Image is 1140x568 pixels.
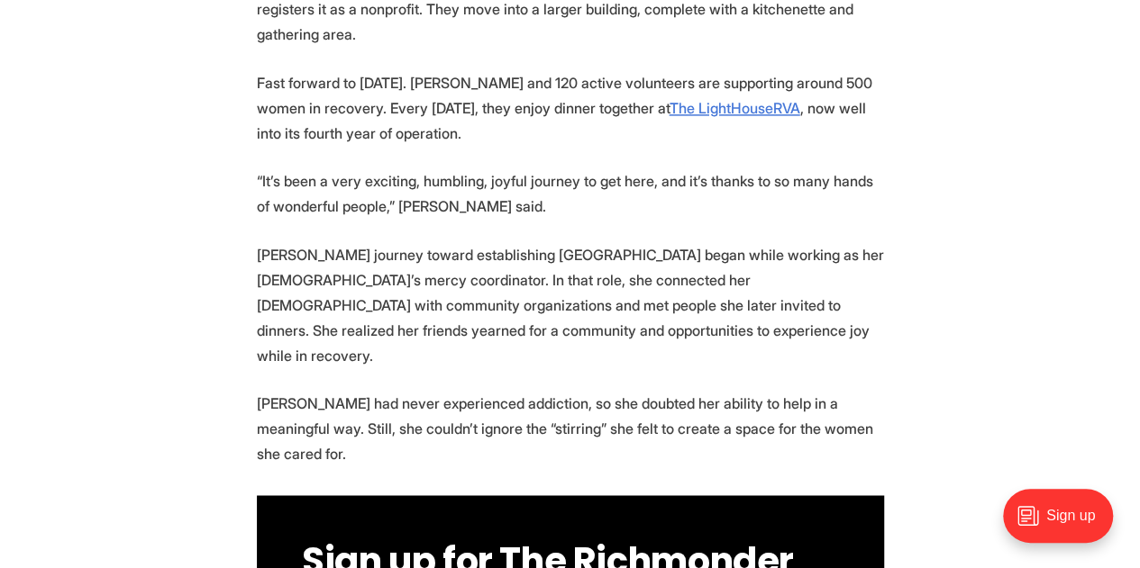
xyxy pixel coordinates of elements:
[257,168,884,219] p: “It’s been a very exciting, humbling, joyful journey to get here, and it’s thanks to so many hand...
[257,391,884,466] p: [PERSON_NAME] had never experienced addiction, so she doubted her ability to help in a meaningful...
[257,242,884,368] p: [PERSON_NAME] journey toward establishing [GEOGRAPHIC_DATA] began while working as her [DEMOGRAPH...
[670,99,800,117] a: The LightHouseRVA
[988,480,1140,568] iframe: portal-trigger
[257,70,884,146] p: Fast forward to [DATE]. [PERSON_NAME] and 120 active volunteers are supporting around 500 women i...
